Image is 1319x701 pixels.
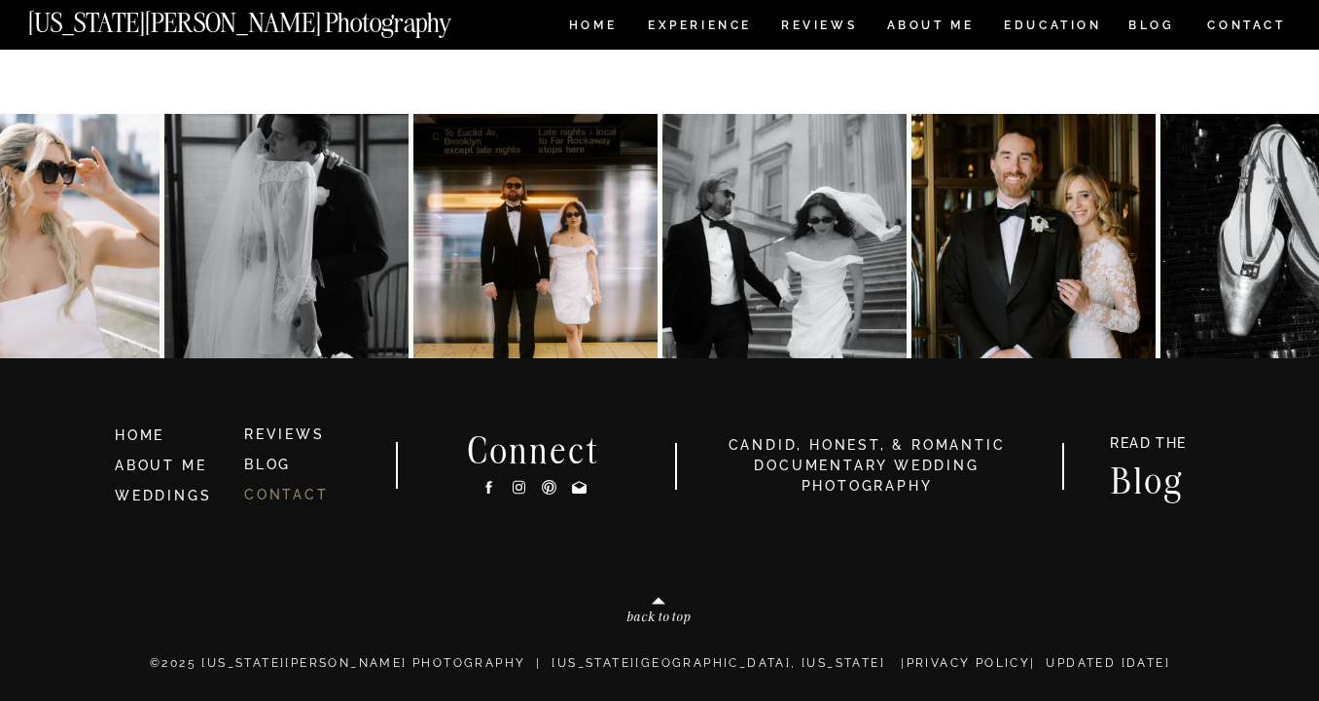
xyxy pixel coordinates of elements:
[1100,436,1196,457] a: READ THE
[544,609,773,631] a: back to top
[781,19,854,36] a: REVIEWS
[703,435,1030,497] h3: candid, honest, & romantic Documentary Wedding photography
[413,114,658,358] img: K&J
[648,19,750,36] a: Experience
[1091,463,1204,495] a: Blog
[911,114,1156,358] img: A&R at The Beekman
[115,488,211,503] a: WEDDINGS
[1002,19,1104,36] a: EDUCATION
[907,656,1031,670] a: Privacy Policy
[115,458,206,473] a: ABOUT ME
[28,10,517,26] a: [US_STATE][PERSON_NAME] Photography
[76,654,1244,693] p: ©2025 [US_STATE][PERSON_NAME] PHOTOGRAPHY | [US_STATE][GEOGRAPHIC_DATA], [US_STATE] | | Updated [...
[115,425,228,447] a: HOME
[244,457,291,472] a: BLOG
[1206,15,1287,36] a: CONTACT
[164,114,409,358] img: Anna & Felipe — embracing the moment, and the magic follows.
[244,426,325,442] a: REVIEWS
[244,487,329,502] a: CONTACT
[662,114,907,358] img: Kat & Jett, NYC style
[886,19,975,36] a: ABOUT ME
[443,433,625,464] h2: Connect
[1128,19,1175,36] a: BLOG
[565,19,621,36] a: HOME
